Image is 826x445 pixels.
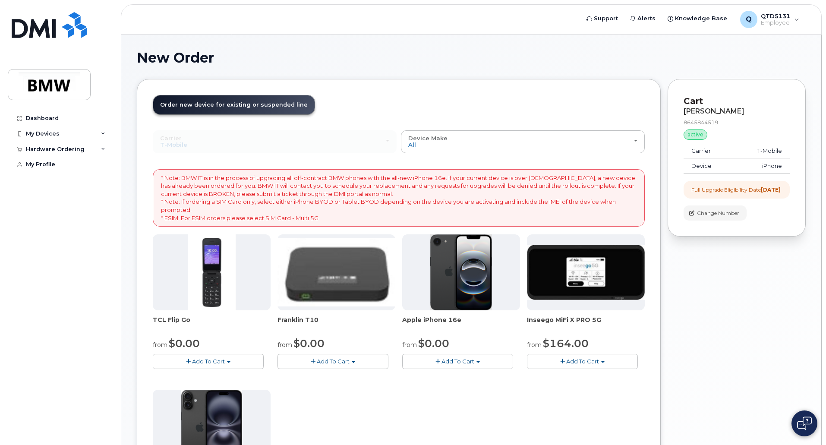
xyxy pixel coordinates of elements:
button: Device Make All [401,130,645,153]
div: Full Upgrade Eligibility Date [691,186,781,193]
td: Device [684,158,734,174]
span: Change Number [697,209,739,217]
img: t10.jpg [277,238,395,306]
button: Add To Cart [153,354,264,369]
span: Order new device for existing or suspended line [160,101,308,108]
td: T-Mobile [734,143,790,159]
div: Franklin T10 [277,316,395,333]
span: $164.00 [543,337,589,350]
td: iPhone [734,158,790,174]
img: iphone16e.png [430,234,492,310]
button: Add To Cart [527,354,638,369]
span: All [408,141,416,148]
small: from [153,341,167,349]
img: TCL_FLIP_MODE.jpg [188,234,236,310]
small: from [527,341,542,349]
button: Change Number [684,205,747,221]
small: from [277,341,292,349]
button: Add To Cart [402,354,513,369]
span: Device Make [408,135,448,142]
img: cut_small_inseego_5G.jpg [527,245,645,300]
span: $0.00 [169,337,200,350]
div: TCL Flip Go [153,316,271,333]
button: Add To Cart [277,354,388,369]
div: 8645844519 [684,119,790,126]
span: $0.00 [418,337,449,350]
h1: New Order [137,50,806,65]
span: Add To Cart [317,358,350,365]
p: Cart [684,95,790,107]
small: from [402,341,417,349]
span: $0.00 [293,337,325,350]
div: active [684,129,707,140]
img: Open chat [797,417,812,430]
span: Add To Cart [441,358,474,365]
div: [PERSON_NAME] [684,107,790,115]
div: Inseego MiFi X PRO 5G [527,316,645,333]
div: Apple iPhone 16e [402,316,520,333]
strong: [DATE] [761,186,781,193]
td: Carrier [684,143,734,159]
span: Add To Cart [192,358,225,365]
span: Add To Cart [566,358,599,365]
p: * Note: BMW IT is in the process of upgrading all off-contract BMW phones with the all-new iPhone... [161,174,637,222]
